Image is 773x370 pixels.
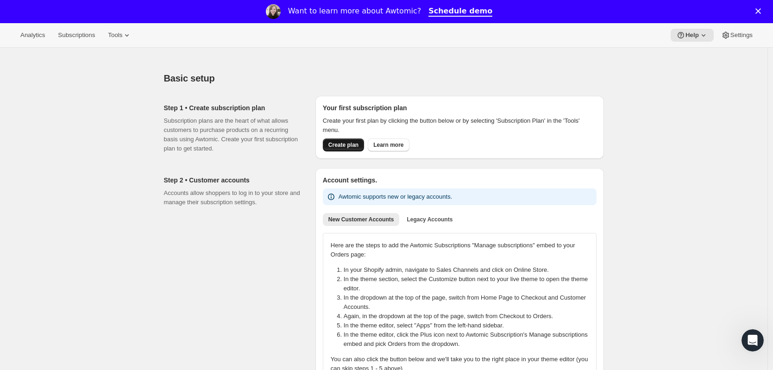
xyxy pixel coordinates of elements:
span: Learn more [373,141,403,149]
span: Help [685,31,699,39]
p: Subscription plans are the heart of what allows customers to purchase products on a recurring bas... [164,116,301,153]
img: Profile image for Emily [266,4,281,19]
li: In the theme section, select the Customize button next to your live theme to open the theme editor. [344,275,594,293]
button: Subscriptions [52,29,101,42]
p: Accounts allow shoppers to log in to your store and manage their subscription settings. [164,188,301,207]
span: Basic setup [164,73,215,83]
span: Legacy Accounts [407,216,452,223]
p: Awtomic supports new or legacy accounts. [339,192,452,201]
h2: Your first subscription plan [323,103,597,113]
li: In the theme editor, click the Plus icon next to Awtomic Subscription's Manage subscriptions embe... [344,330,594,349]
button: Create plan [323,138,364,151]
div: Want to learn more about Awtomic? [288,6,421,16]
button: Tools [102,29,137,42]
span: Tools [108,31,122,39]
p: Create your first plan by clicking the button below or by selecting 'Subscription Plan' in the 'T... [323,116,597,135]
h2: Step 2 • Customer accounts [164,176,301,185]
div: Close [755,8,765,14]
p: Here are the steps to add the Awtomic Subscriptions "Manage subscriptions" embed to your Orders p... [331,241,589,259]
li: Again, in the dropdown at the top of the page, switch from Checkout to Orders. [344,312,594,321]
h2: Account settings. [323,176,597,185]
button: Settings [716,29,758,42]
span: Settings [730,31,753,39]
button: Analytics [15,29,50,42]
button: Help [671,29,714,42]
li: In your Shopify admin, navigate to Sales Channels and click on Online Store. [344,265,594,275]
a: Schedule demo [428,6,492,17]
li: In the theme editor, select "Apps" from the left-hand sidebar. [344,321,594,330]
button: Legacy Accounts [401,213,458,226]
li: In the dropdown at the top of the page, switch from Home Page to Checkout and Customer Accounts. [344,293,594,312]
span: Create plan [328,141,358,149]
a: Learn more [368,138,409,151]
span: New Customer Accounts [328,216,394,223]
h2: Step 1 • Create subscription plan [164,103,301,113]
button: New Customer Accounts [323,213,400,226]
span: Analytics [20,31,45,39]
span: Subscriptions [58,31,95,39]
iframe: Intercom live chat [742,329,764,351]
